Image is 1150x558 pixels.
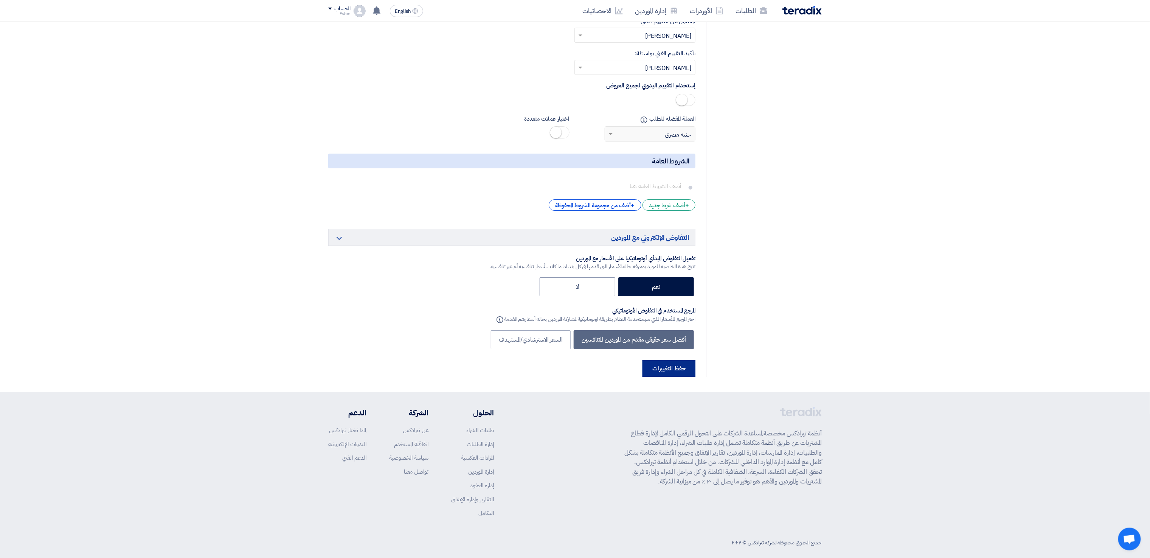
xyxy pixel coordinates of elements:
[328,229,695,246] h5: التفاوض الإلكتروني مع الموردين
[581,115,696,123] label: العملة المفضله للطلب
[607,81,696,90] label: إستخدام التقييم اليدوي لجميع العروض
[468,468,494,476] a: إدارة الموردين
[354,5,366,17] img: profile_test.png
[665,130,691,139] span: جنيه مصري
[491,330,571,349] label: السعر الاسترشادي/المستهدف
[684,2,729,20] a: الأوردرات
[451,495,494,504] a: التقارير وإدارة الإنفاق
[467,440,494,448] a: إدارة الطلبات
[470,481,494,490] a: إدارة العقود
[328,12,351,16] div: Eslam
[455,115,570,123] label: اختيار عملات متعددة
[342,454,366,462] a: الدعم الفني
[549,199,641,211] div: أضف من مجموعة الشروط المحفوظة
[618,277,694,296] label: نعم
[629,2,684,20] a: إدارة الموردين
[478,509,494,517] a: التكامل
[328,440,366,448] a: الندوات الإلكترونية
[334,6,351,12] div: الحساب
[451,407,494,418] li: الحلول
[1118,528,1141,550] a: Open chat
[631,201,635,210] span: +
[466,426,494,434] a: طلبات الشراء
[732,539,822,547] div: جميع الحقوق محفوظة لشركة تيرادكس © ٢٠٢٢
[574,330,694,349] label: أفضل سعر حقيقي مقدم من الموردين المتنافسين
[495,314,695,323] div: اختر المرجع للأسعار الذي سيستخدمة النظام بطريقة اوتوماتيكية لمشاركة الموردين بحاله أسعارهم المقدمة
[624,429,822,487] p: أنظمة تيرادكس مخصصة لمساعدة الشركات على التحول الرقمي الكامل لإدارة قطاع المشتريات عن طريق أنظمة ...
[390,5,423,17] button: English
[389,454,428,462] a: سياسة الخصوصية
[403,426,428,434] a: عن تيرادكس
[490,263,695,270] div: تتيح هذة الخاصية للمورد بمعرفة حالة الأسعار التي قدمها في كل بند اذا ما كانت أسعار تنافسية أم غير...
[490,255,695,263] div: تفعيل التفاوض المبدأي أوتوماتيكيا على الأسعار مع الموردين
[329,426,366,434] a: لماذا تختار تيرادكس
[328,407,366,418] li: الدعم
[394,440,428,448] a: اتفاقية المستخدم
[576,2,629,20] a: الاحصائيات
[643,199,695,211] div: أضف شرط جديد
[328,154,695,168] h5: الشروط العامة
[540,277,615,296] label: لا
[334,179,685,193] input: أضف الشروط العامة هنا
[404,468,428,476] a: تواصل معنا
[395,9,411,14] span: English
[782,6,822,15] img: Teradix logo
[389,407,428,418] li: الشركة
[643,360,695,377] button: حفظ التغييرات
[461,454,494,462] a: المزادات العكسية
[685,201,689,210] span: +
[635,49,695,58] label: تأكيد التقييم الفني بواسطة:
[729,2,773,20] a: الطلبات
[495,307,695,315] div: المرجع المستخدم في التفاوض الأوتوماتيكي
